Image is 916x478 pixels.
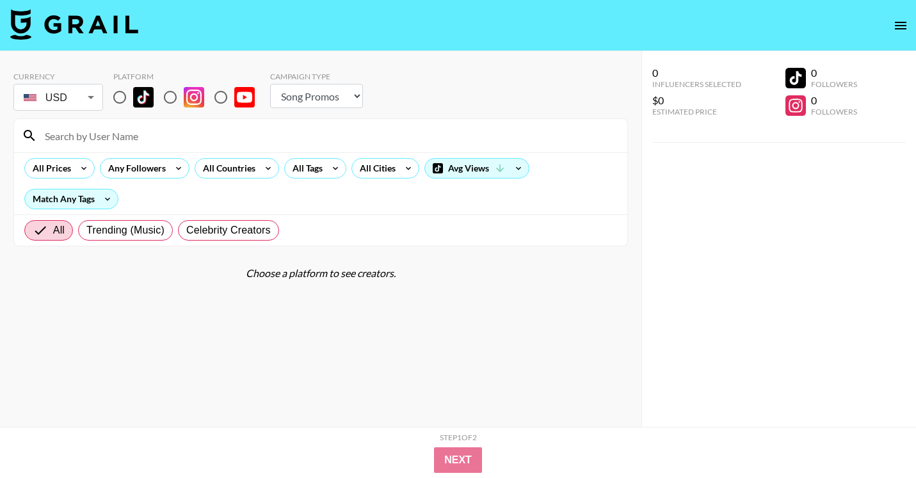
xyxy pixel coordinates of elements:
div: All Prices [25,159,74,178]
img: TikTok [133,87,154,108]
button: open drawer [888,13,913,38]
div: 0 [652,67,741,79]
input: Search by User Name [37,125,620,146]
div: Influencers Selected [652,79,741,89]
div: 0 [811,67,857,79]
div: Currency [13,72,103,81]
div: All Tags [285,159,325,178]
span: All [53,223,65,238]
span: Celebrity Creators [186,223,271,238]
div: Campaign Type [270,72,363,81]
img: Grail Talent [10,9,138,40]
div: Followers [811,107,857,116]
div: Step 1 of 2 [440,433,477,442]
img: Instagram [184,87,204,108]
div: $0 [652,94,741,107]
iframe: Drift Widget Chat Controller [852,414,901,463]
div: All Countries [195,159,258,178]
div: USD [16,86,100,109]
div: Match Any Tags [25,189,118,209]
div: Choose a platform to see creators. [13,267,628,280]
div: Estimated Price [652,107,741,116]
span: Trending (Music) [86,223,165,238]
div: Platform [113,72,265,81]
div: Avg Views [425,159,529,178]
div: 0 [811,94,857,107]
div: All Cities [352,159,398,178]
div: Any Followers [100,159,168,178]
img: YouTube [234,87,255,108]
div: Followers [811,79,857,89]
button: Next [434,447,482,473]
